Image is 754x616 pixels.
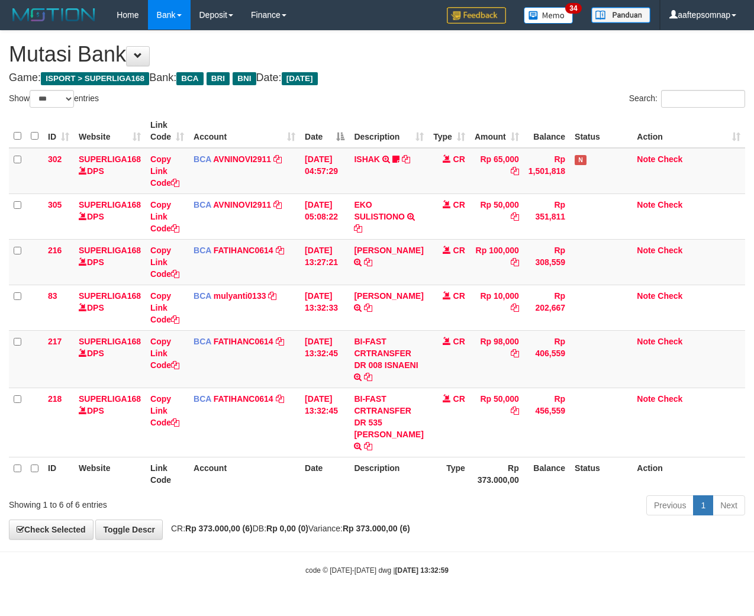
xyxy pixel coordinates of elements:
a: Copy FATIHANC0614 to clipboard [276,394,284,404]
th: Description [349,457,428,491]
a: FATIHANC0614 [214,246,273,255]
strong: Rp 0,00 (0) [266,524,308,533]
a: Copy AVNINOVI2911 to clipboard [273,154,282,164]
a: Check [658,394,682,404]
a: Copy Rp 10,000 to clipboard [511,303,519,312]
h1: Mutasi Bank [9,43,745,66]
th: Date: activate to sort column descending [300,114,349,148]
th: Status [570,114,632,148]
td: BI-FAST CRTRANSFER DR 535 [PERSON_NAME] [349,388,428,457]
td: DPS [74,239,146,285]
th: Type: activate to sort column ascending [428,114,470,148]
img: panduan.png [591,7,650,23]
a: Copy Link Code [150,246,179,279]
span: BCA [194,291,211,301]
td: [DATE] 05:08:22 [300,193,349,239]
span: ISPORT > SUPERLIGA168 [41,72,149,85]
span: BCA [194,394,211,404]
span: CR [453,246,465,255]
span: CR: DB: Variance: [165,524,410,533]
a: Copy Link Code [150,200,179,233]
strong: Rp 373.000,00 (6) [185,524,253,533]
a: Copy Rp 98,000 to clipboard [511,349,519,358]
span: 218 [48,394,62,404]
th: Description: activate to sort column ascending [349,114,428,148]
a: Copy EKO SULISTIONO to clipboard [354,224,362,233]
a: Note [637,337,655,346]
a: Copy BI-FAST CRTRANSFER DR 535 ABDI SYUKRI to clipboard [364,441,372,451]
span: BRI [207,72,230,85]
span: 83 [48,291,57,301]
a: Check [658,246,682,255]
td: Rp 351,811 [524,193,570,239]
img: Feedback.jpg [447,7,506,24]
td: DPS [74,388,146,457]
a: Check [658,337,682,346]
td: Rp 100,000 [470,239,524,285]
td: [DATE] 13:32:45 [300,330,349,388]
th: Balance [524,457,570,491]
span: BCA [194,337,211,346]
a: Copy Rp 65,000 to clipboard [511,166,519,176]
a: Copy Link Code [150,394,179,427]
th: Amount: activate to sort column ascending [470,114,524,148]
a: Copy AVNINOVI2911 to clipboard [273,200,282,209]
span: 217 [48,337,62,346]
th: Website: activate to sort column ascending [74,114,146,148]
span: CR [453,337,465,346]
small: code © [DATE]-[DATE] dwg | [305,566,449,575]
td: Rp 50,000 [470,193,524,239]
td: [DATE] 04:57:29 [300,148,349,194]
a: FATIHANC0614 [214,394,273,404]
a: [PERSON_NAME] [354,246,423,255]
a: Copy Link Code [150,154,179,188]
span: Has Note [575,155,587,165]
td: DPS [74,285,146,330]
th: Action: activate to sort column ascending [632,114,745,148]
td: Rp 10,000 [470,285,524,330]
a: Copy FATIHANC0614 to clipboard [276,337,284,346]
td: Rp 65,000 [470,148,524,194]
a: SUPERLIGA168 [79,394,141,404]
a: SUPERLIGA168 [79,246,141,255]
a: SUPERLIGA168 [79,200,141,209]
span: 302 [48,154,62,164]
div: Showing 1 to 6 of 6 entries [9,494,305,511]
td: Rp 50,000 [470,388,524,457]
td: Rp 202,667 [524,285,570,330]
td: [DATE] 13:27:21 [300,239,349,285]
span: BCA [194,246,211,255]
span: CR [453,291,465,301]
span: BNI [233,72,256,85]
a: AVNINOVI2911 [213,200,271,209]
th: Status [570,457,632,491]
a: Toggle Descr [95,520,163,540]
a: Previous [646,495,694,515]
td: DPS [74,148,146,194]
img: Button%20Memo.svg [524,7,573,24]
th: Website [74,457,146,491]
a: Copy Link Code [150,337,179,370]
a: Next [713,495,745,515]
a: Copy Link Code [150,291,179,324]
strong: [DATE] 13:32:59 [395,566,449,575]
td: [DATE] 13:32:45 [300,388,349,457]
th: Account [189,457,300,491]
span: 216 [48,246,62,255]
a: EKO SULISTIONO [354,200,405,221]
a: Copy Rp 100,000 to clipboard [511,257,519,267]
a: Note [637,246,655,255]
span: 34 [565,3,581,14]
th: Action [632,457,745,491]
a: AVNINOVI2911 [213,154,271,164]
a: Note [637,394,655,404]
th: Link Code: activate to sort column ascending [146,114,189,148]
a: SUPERLIGA168 [79,154,141,164]
strong: Rp 373.000,00 (6) [343,524,410,533]
a: Check [658,154,682,164]
span: [DATE] [282,72,318,85]
td: Rp 308,559 [524,239,570,285]
span: BCA [194,154,211,164]
a: Copy BI-FAST CRTRANSFER DR 008 ISNAENI to clipboard [364,372,372,382]
td: Rp 98,000 [470,330,524,388]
